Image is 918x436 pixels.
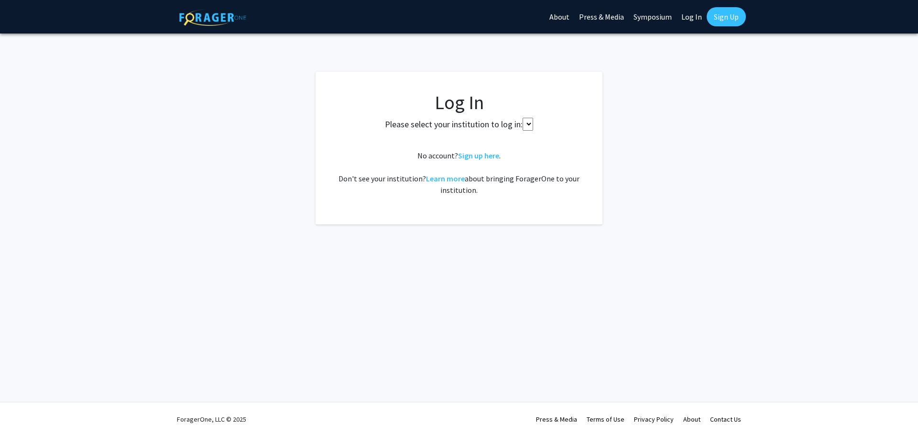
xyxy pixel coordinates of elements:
[587,415,624,424] a: Terms of Use
[335,150,583,196] div: No account? . Don't see your institution? about bringing ForagerOne to your institution.
[536,415,577,424] a: Press & Media
[710,415,741,424] a: Contact Us
[634,415,674,424] a: Privacy Policy
[177,402,246,436] div: ForagerOne, LLC © 2025
[426,174,465,183] a: Learn more about bringing ForagerOne to your institution
[707,7,746,26] a: Sign Up
[179,9,246,26] img: ForagerOne Logo
[385,118,523,131] label: Please select your institution to log in:
[458,151,499,160] a: Sign up here
[683,415,700,424] a: About
[335,91,583,114] h1: Log In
